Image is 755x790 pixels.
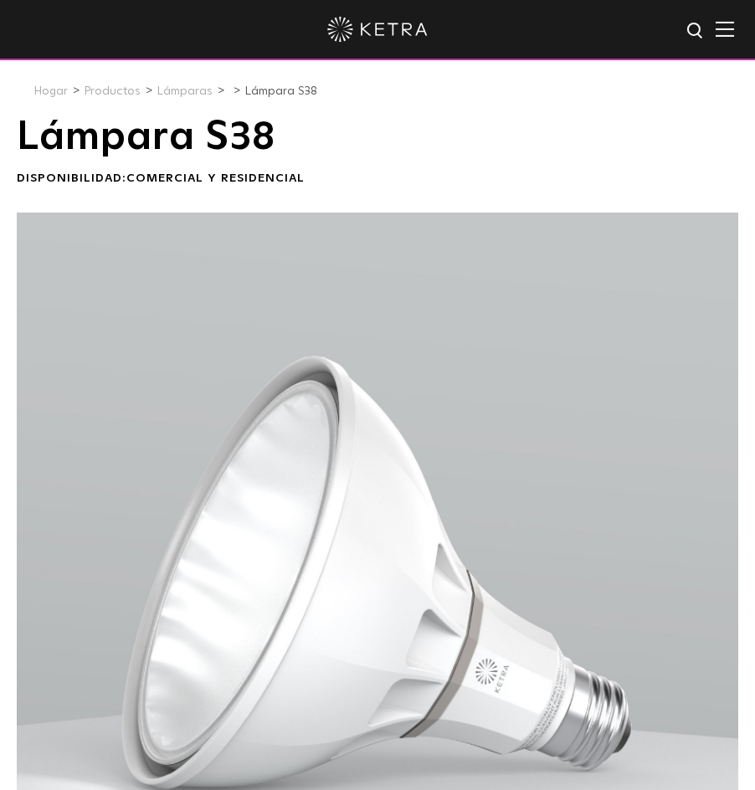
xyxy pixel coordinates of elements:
[157,85,213,97] a: Lámparas
[17,117,275,157] font: Lámpara S38
[126,172,305,184] font: Comercial y residencial
[327,17,428,42] img: logotipo de ketra 2019 blanco
[33,85,68,97] a: Hogar
[686,21,706,42] img: icono de búsqueda
[84,85,141,97] a: Productos
[244,85,317,97] font: Lámpara S38
[17,172,126,184] font: Disponibilidad:
[716,21,734,37] img: Hamburger%20Nav.svg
